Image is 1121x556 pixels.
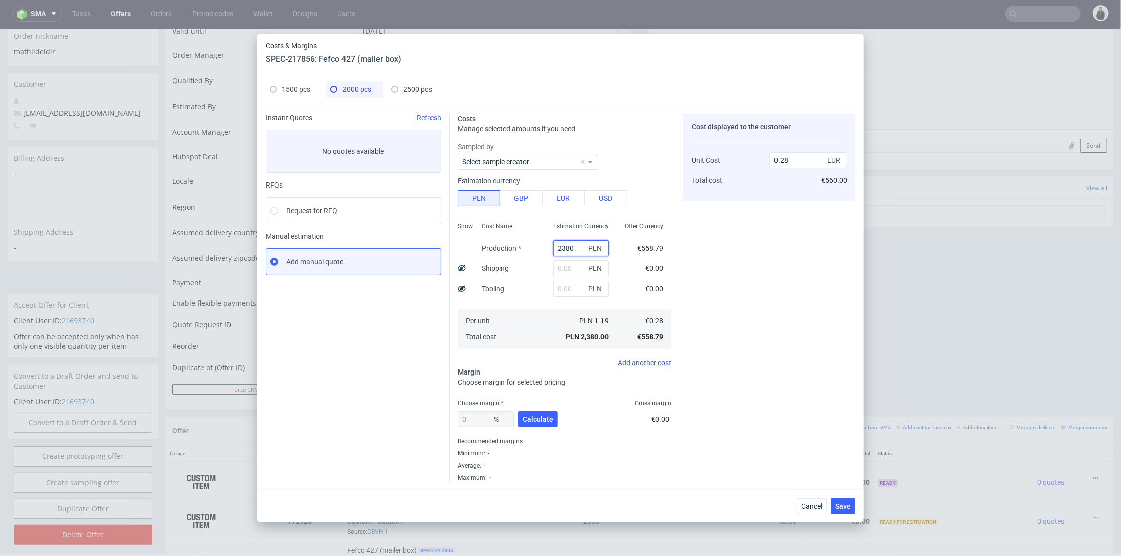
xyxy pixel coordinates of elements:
a: Duplicate Offer [14,469,152,489]
span: SPEC- 217856 [418,478,455,486]
span: Choose margin for selected pricing [458,378,565,386]
label: Select sample creator [462,158,529,166]
a: 21693740 [62,286,94,296]
label: Production [482,244,521,252]
button: PLN [458,190,500,206]
span: €560.00 [821,176,847,184]
td: €0.00 [728,511,801,550]
small: Manage dielines [1009,395,1054,401]
span: % [492,412,512,426]
button: USD [584,190,627,206]
td: Duplicate of (Offer ID) [172,330,353,353]
p: mathildeidir [14,17,152,27]
span: EUR [825,153,845,167]
span: Manage selected amounts if you need [458,125,575,133]
span: Estimation Currency [553,222,609,230]
input: Delete Offer [14,495,152,515]
span: [EMAIL_ADDRESS][DOMAIN_NAME] [14,78,141,88]
small: Add PIM line item [778,395,825,401]
span: Tasks [655,153,674,163]
input: 0.00 [553,240,609,256]
header: SPEC-217856: Fefco 427 (mailer box) [266,54,401,65]
span: Calculate [523,416,553,423]
th: Name [343,416,560,433]
td: Assumed delivery country [172,193,353,219]
span: Ready for Estimation [878,489,938,497]
div: Recommended margins [458,435,671,447]
a: CBVH-1 [367,459,388,467]
div: Add another cost [458,359,671,367]
th: Status [874,416,1003,433]
div: Custom • Custom [347,515,556,546]
th: Unit Price [604,416,656,433]
span: - [14,213,152,223]
td: €1,500.00 [801,432,874,472]
small: Margin summary [1061,395,1107,401]
img: regular_mini_magick20250217-67-ufcnb1.jpg [655,109,667,121]
span: Total cost [692,176,722,184]
td: Estimated By [172,67,353,92]
img: Hokodo [261,270,269,278]
span: Margin [458,368,480,376]
span: PLN [586,241,607,255]
td: Payment [172,244,353,267]
small: Add custom line item [896,395,951,401]
span: €0.00 [651,415,669,423]
td: €1,500.00 [655,432,728,472]
th: Net Total [655,416,728,433]
button: Single payment (default) [356,245,625,259]
span: €0.00 [645,264,663,272]
div: Shipping Address [8,191,158,214]
span: Cost Name [482,222,512,230]
a: Create sampling offer [14,443,152,463]
td: 1500 [560,432,604,472]
td: €0.00 [801,511,874,550]
a: 21693740 [62,367,94,377]
td: Reorder [172,310,353,330]
th: Total [801,416,874,433]
span: Gross margin [635,399,671,407]
label: Sampled by [458,142,671,152]
button: GBP [500,190,543,206]
div: Convert to a Draft Order and send to Customer [8,335,158,367]
input: 0.00 [553,281,609,297]
span: 1500 pcs [282,85,310,94]
span: Unit Cost [692,156,720,164]
td: Enable flexible payments [172,267,353,287]
span: PLN 1.19 [579,317,609,325]
span: Save [835,503,851,510]
th: Dependencies [728,416,801,433]
td: €0.00 [728,432,801,472]
td: Hubspot Deal [172,118,353,142]
label: No quotes available [266,130,441,173]
span: Ready [878,449,898,457]
span: SPEC- 217856 [418,439,455,447]
input: Convert to a Draft Order & Send [14,383,152,403]
img: ico-item-custom-a8f9c3db6a5631ce2f509e228e8b95abde266dc4376634de7b166047de09ff05.png [176,440,226,465]
span: Fefco 427 (mailer box) [347,437,417,447]
span: 0 quotes [1037,448,1064,456]
a: Create prototyping offer [14,417,152,437]
span: SPEC- 217856 [418,517,455,525]
th: Quant. [560,416,604,433]
div: Customer [8,44,158,66]
input: 0.00 [553,260,609,276]
small: Add line item from VMA [830,395,891,401]
span: Add manual quote [286,257,343,267]
td: Assumed delivery zipcode [172,219,353,244]
button: Send [1080,109,1107,123]
div: Accept Offer for Client [8,264,158,287]
strong: 772925 [288,488,312,496]
td: €0.00 [801,472,874,511]
span: Offer [172,397,189,405]
label: Shipping [482,264,509,272]
img: ico-item-custom-a8f9c3db6a5631ce2f509e228e8b95abde266dc4376634de7b166047de09ff05.png [176,518,226,543]
td: Quote Request ID [172,287,353,310]
img: ico-item-custom-a8f9c3db6a5631ce2f509e228e8b95abde266dc4376634de7b166047de09ff05.png [176,479,226,504]
span: €0.28 [645,317,663,325]
td: Qualified By [172,41,353,67]
div: - [485,449,490,457]
span: 2000 pcs [342,85,371,94]
span: Refresh [417,114,441,122]
p: Offer can be accepted only when has only one visible quantity per item [14,302,152,322]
